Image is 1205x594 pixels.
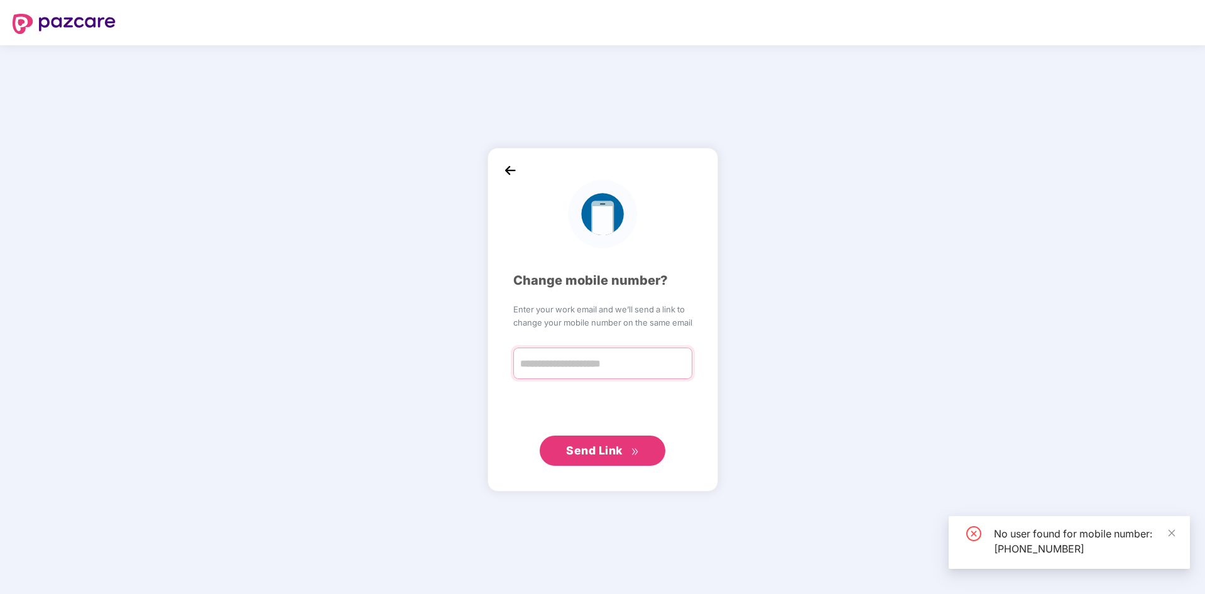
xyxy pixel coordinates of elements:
span: close [1167,529,1176,537]
button: Send Linkdouble-right [540,436,665,466]
span: change your mobile number on the same email [513,316,692,329]
img: back_icon [501,161,520,180]
div: Change mobile number? [513,271,692,290]
div: No user found for mobile number: [PHONE_NUMBER] [994,526,1175,556]
span: Enter your work email and we’ll send a link to [513,303,692,316]
img: logo [13,14,116,34]
span: double-right [631,448,639,456]
span: close-circle [966,526,981,541]
img: logo [568,180,636,248]
span: Send Link [566,444,623,457]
